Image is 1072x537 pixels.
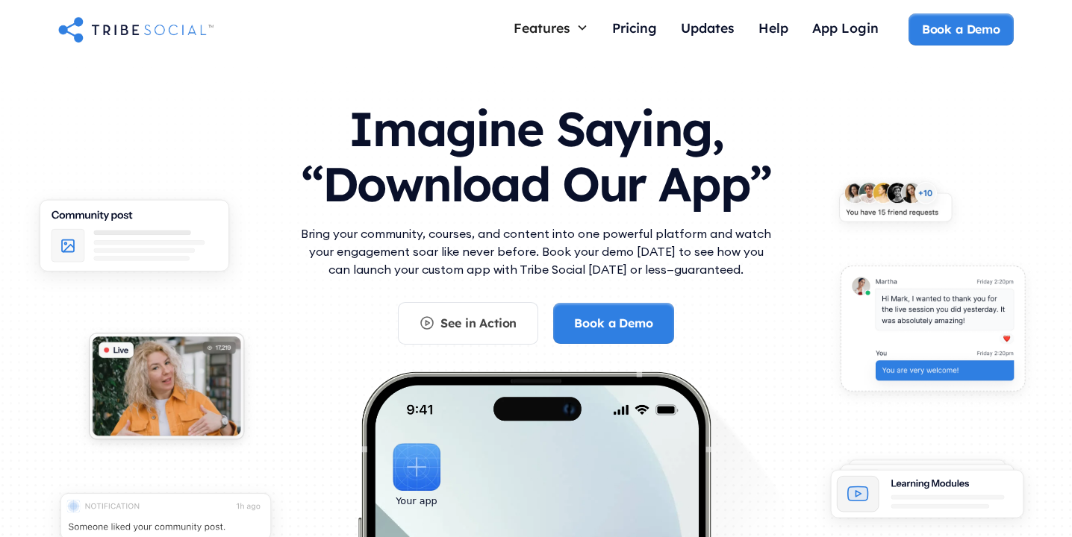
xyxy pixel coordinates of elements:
[553,303,673,343] a: Book a Demo
[612,19,657,36] div: Pricing
[747,13,800,45] a: Help
[514,19,570,36] div: Features
[75,323,258,456] img: An illustration of Live video
[22,187,247,294] img: An illustration of Community Feed
[58,14,214,44] a: home
[297,224,775,278] p: Bring your community, courses, and content into one powerful platform and watch your engagement s...
[909,13,1014,45] a: Book a Demo
[826,172,965,239] img: An illustration of New friends requests
[758,19,788,36] div: Help
[440,315,517,331] div: See in Action
[600,13,669,45] a: Pricing
[502,13,600,42] div: Features
[681,19,735,36] div: Updates
[812,19,879,36] div: App Login
[396,493,437,509] div: Your app
[398,302,538,344] a: See in Action
[800,13,891,45] a: App Login
[669,13,747,45] a: Updates
[826,255,1040,410] img: An illustration of chat
[297,87,775,219] h1: Imagine Saying, “Download Our App”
